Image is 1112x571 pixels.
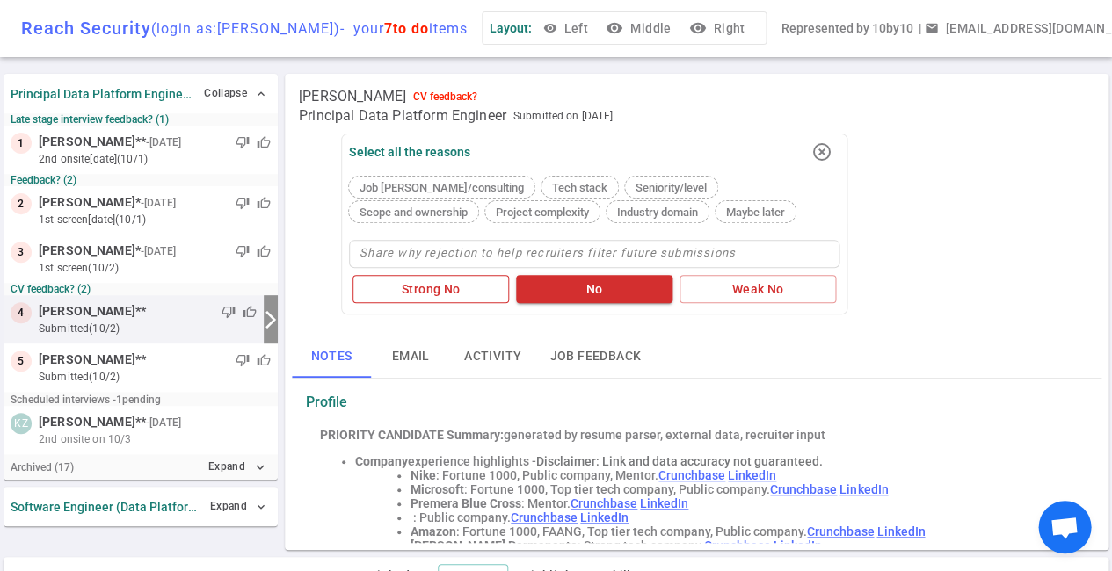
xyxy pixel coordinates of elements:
[39,242,135,260] span: [PERSON_NAME]
[536,454,823,468] span: Disclaimer: Link and data accuracy not guaranteed.
[146,134,181,150] small: - [DATE]
[39,321,257,336] small: submitted (10/2)
[876,524,925,538] a: LinkedIn
[39,302,135,321] span: [PERSON_NAME]
[236,353,250,367] span: thumb_down
[704,538,771,553] a: Crunchbase
[11,461,74,473] small: Archived ( 17 )
[490,21,532,35] span: Layout:
[580,510,629,524] a: LinkedIn
[640,496,688,510] a: LinkedIn
[222,305,236,319] span: thumb_down
[11,87,193,101] strong: Principal Data Platform Engineer
[658,468,725,482] a: Crunchbase
[257,135,271,149] span: thumb_up
[260,309,281,330] i: arrow_forward_ios
[11,193,32,214] div: 2
[349,145,470,159] div: Select all the reasons
[257,244,271,258] span: thumb_up
[151,20,340,37] span: (login as: [PERSON_NAME] )
[839,482,888,496] a: LinkedIn
[254,87,268,101] span: expand_less
[254,500,268,514] span: expand_more
[355,454,1073,468] li: experience highlights -
[11,413,32,434] div: KZ
[236,244,250,258] span: thumb_down
[200,81,271,106] button: Collapse
[39,212,271,228] small: 1st Screen [DATE] (10/1)
[411,482,464,496] strong: Microsoft
[39,193,135,212] span: [PERSON_NAME]
[411,524,456,538] strong: Amazon
[11,113,271,126] small: Late stage interview feedback? (1)
[539,12,595,45] button: Left
[206,494,271,519] button: Expand
[411,524,1073,538] li: : Fortune 1000, FAANG, Top tier tech company, Public company.
[39,133,135,151] span: [PERSON_NAME]
[39,351,135,369] span: [PERSON_NAME]
[606,19,623,37] i: visibility
[11,242,32,263] div: 3
[236,196,250,210] span: thumb_down
[257,353,271,367] span: thumb_up
[352,206,475,219] span: Scope and ownership
[141,243,176,259] small: - [DATE]
[413,90,477,103] div: CV feedback?
[542,21,556,35] span: visibility
[513,107,613,125] span: Submitted on [DATE]
[411,468,1073,482] li: : Fortune 1000, Public company, Mentor.
[355,454,408,468] strong: Company
[629,181,714,194] span: Seniority/level
[774,538,822,553] a: LinkedIn
[719,206,792,219] span: Maybe later
[602,12,678,45] button: visibilityMiddle
[411,496,521,510] strong: Premera Blue Cross
[807,524,874,538] a: Crunchbase
[11,351,32,372] div: 5
[352,181,531,194] span: Job [PERSON_NAME]/consulting
[292,336,371,378] button: Notes
[39,151,271,167] small: 2nd Onsite [DATE] (10/1)
[450,336,535,378] button: Activity
[39,260,271,276] small: 1st Screen (10/2)
[411,468,436,482] strong: Nike
[489,206,596,219] span: Project complexity
[340,20,468,37] span: - your items
[306,394,347,410] strong: Profile
[21,18,468,39] div: Reach Security
[685,12,752,45] button: visibilityRight
[299,88,406,105] span: [PERSON_NAME]
[1038,501,1091,553] div: Open chat
[11,133,32,154] div: 1
[511,510,578,524] a: Crunchbase
[39,413,135,431] span: [PERSON_NAME]
[11,394,161,406] small: Scheduled interviews - 1 pending
[39,369,271,385] small: submitted (10/2)
[236,135,250,149] span: thumb_down
[411,496,1073,510] li: : Mentor.
[811,141,832,163] i: highlight_off
[11,500,199,514] strong: Software Engineer (Data Platform)
[535,336,655,378] button: Job feedback
[257,196,271,210] span: thumb_up
[610,206,705,219] span: Industry domain
[516,275,672,304] button: No
[384,20,429,37] span: 7 to do
[371,336,450,378] button: Email
[688,19,706,37] i: visibility
[320,428,504,442] strong: PRIORITY CANDIDATE Summary:
[243,305,257,319] span: thumb_up
[11,302,32,323] div: 4
[728,468,776,482] a: LinkedIn
[804,134,839,170] button: highlight_off
[352,275,509,304] button: Strong No
[299,107,506,125] span: Principal Data Platform Engineer
[411,538,578,553] strong: [PERSON_NAME] Permanente
[411,538,1073,553] li: : Strong tech company.
[11,283,271,295] small: CV feedback? (2)
[39,431,131,447] span: 2nd onsite on 10/3
[252,459,268,475] i: expand_more
[320,428,1073,442] div: generated by resume parser, external data, recruiter input
[680,275,836,304] button: Weak No
[292,336,1101,378] div: basic tabs example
